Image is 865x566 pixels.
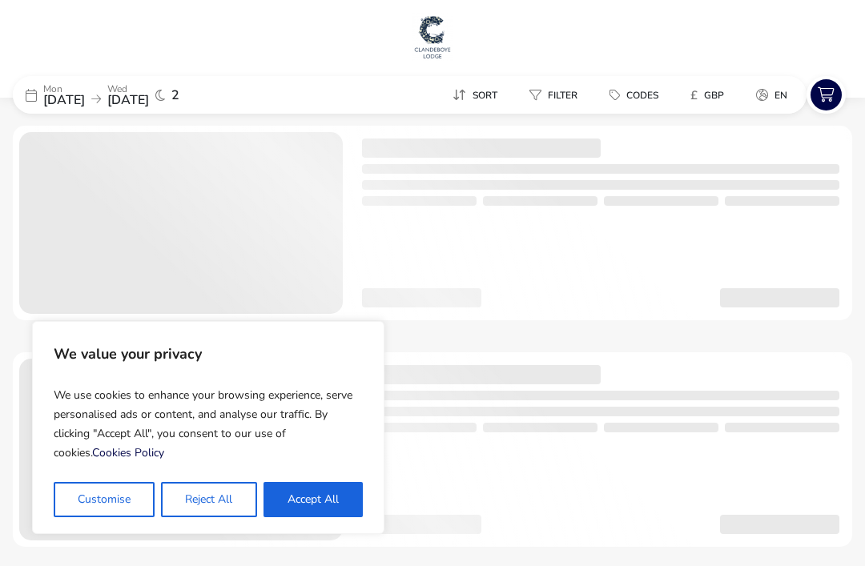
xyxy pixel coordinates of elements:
p: Mon [43,84,85,94]
button: Codes [597,83,671,106]
naf-pibe-menu-bar-item: Codes [597,83,678,106]
span: Sort [473,89,497,102]
span: 2 [171,89,179,102]
button: £GBP [678,83,737,106]
span: [DATE] [43,91,85,109]
naf-pibe-menu-bar-item: Filter [517,83,597,106]
span: GBP [704,89,724,102]
p: We value your privacy [54,338,363,370]
button: Accept All [264,482,363,517]
p: Wed [107,84,149,94]
button: en [743,83,800,106]
i: £ [690,87,698,103]
a: Cookies Policy [92,445,164,460]
button: Sort [440,83,510,106]
naf-pibe-menu-bar-item: £GBP [678,83,743,106]
p: We use cookies to enhance your browsing experience, serve personalised ads or content, and analys... [54,379,363,469]
button: Customise [54,482,155,517]
div: Mon[DATE]Wed[DATE]2 [13,76,253,114]
span: Filter [548,89,577,102]
naf-pibe-menu-bar-item: Sort [440,83,517,106]
naf-pibe-menu-bar-item: en [743,83,807,106]
span: Codes [626,89,658,102]
div: We value your privacy [32,321,384,534]
span: [DATE] [107,91,149,109]
button: Reject All [161,482,256,517]
img: Main Website [412,13,453,61]
button: Filter [517,83,590,106]
span: en [774,89,787,102]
